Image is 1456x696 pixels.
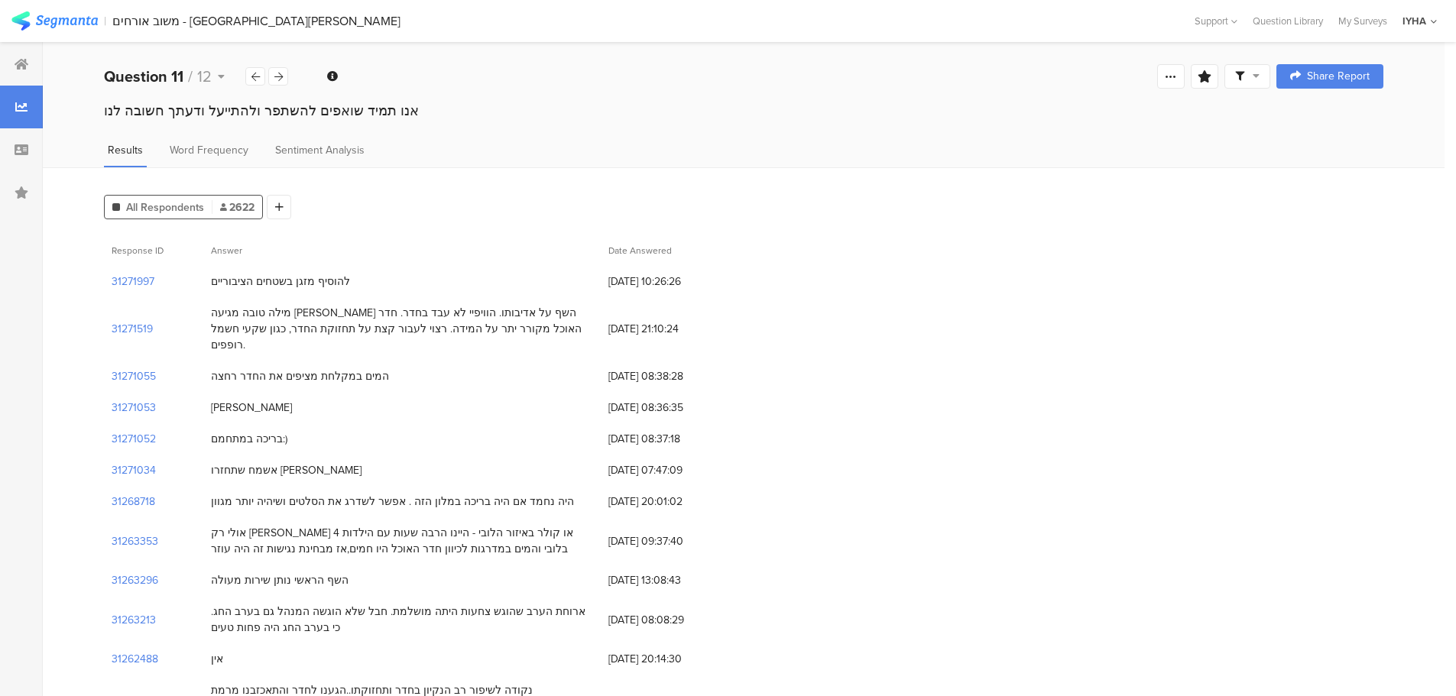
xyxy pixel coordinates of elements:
div: היה נחמד אם היה בריכה במלון הזה . אפשר לשדרג את הסלטים ושיהיה יותר מגוון [211,494,574,510]
section: 31271055 [112,368,156,384]
span: [DATE] 09:37:40 [608,533,731,549]
span: [DATE] 08:38:28 [608,368,731,384]
section: 31268718 [112,494,155,510]
section: 31263353 [112,533,158,549]
span: [DATE] 20:01:02 [608,494,731,510]
a: Question Library [1245,14,1331,28]
span: 12 [197,65,212,88]
span: [DATE] 08:08:29 [608,612,731,628]
section: 31271053 [112,400,156,416]
b: Question 11 [104,65,183,88]
div: אנו תמיד שואפים להשתפר ולהתייעל ודעתך חשובה לנו [104,101,1383,121]
div: Support [1195,9,1237,33]
span: [DATE] 13:08:43 [608,572,731,588]
span: Word Frequency [170,142,248,158]
span: All Respondents [126,199,204,215]
div: להוסיף מזגן בשטחים הציבוריים [211,274,350,290]
span: [DATE] 20:14:30 [608,651,731,667]
span: Results [108,142,143,158]
span: Date Answered [608,244,672,257]
div: מילה טובה מגיעה [PERSON_NAME] השף על אדיבותו. הוויפיי לא עבד בחדר. חדר האוכל מקורר יתר על המידה. ... [211,305,593,353]
div: השף הראשי נותן שירות מעולה [211,572,349,588]
div: ארוחת הערב שהוגש צחעות היתה מושלמת. חבל שלא הוגשה המנהל גם בערב החג. כי בערב החג היה פחות טעים [211,604,593,636]
span: 2622 [220,199,255,215]
div: אין [211,651,223,667]
section: 31271052 [112,431,156,447]
span: [DATE] 07:47:09 [608,462,731,478]
div: [PERSON_NAME] [211,400,292,416]
div: בריכה במתחמם:) [211,431,287,447]
section: 31271997 [112,274,154,290]
section: 31263296 [112,572,158,588]
span: [DATE] 08:36:35 [608,400,731,416]
span: Response ID [112,244,164,257]
div: | [104,12,106,30]
span: Sentiment Analysis [275,142,365,158]
section: 31271519 [112,321,153,337]
span: Answer [211,244,242,257]
a: My Surveys [1331,14,1395,28]
span: [DATE] 10:26:26 [608,274,731,290]
div: משוב אורחים - [GEOGRAPHIC_DATA][PERSON_NAME] [112,14,400,28]
section: 31271034 [112,462,156,478]
span: [DATE] 21:10:24 [608,321,731,337]
div: אולי רק [PERSON_NAME] 4 או קולר באיזור הלובי - היינו הרבה שעות עם הילדות בלובי והמים במדרגות לכיו... [211,525,593,557]
div: המים במקלחת מציפים את החדר רחצה [211,368,389,384]
img: segmanta logo [11,11,98,31]
div: IYHA [1402,14,1426,28]
section: 31263213 [112,612,156,628]
div: אשמח שתחזרו [PERSON_NAME] [211,462,362,478]
span: Share Report [1307,71,1370,82]
span: [DATE] 08:37:18 [608,431,731,447]
span: / [188,65,193,88]
section: 31262488 [112,651,158,667]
